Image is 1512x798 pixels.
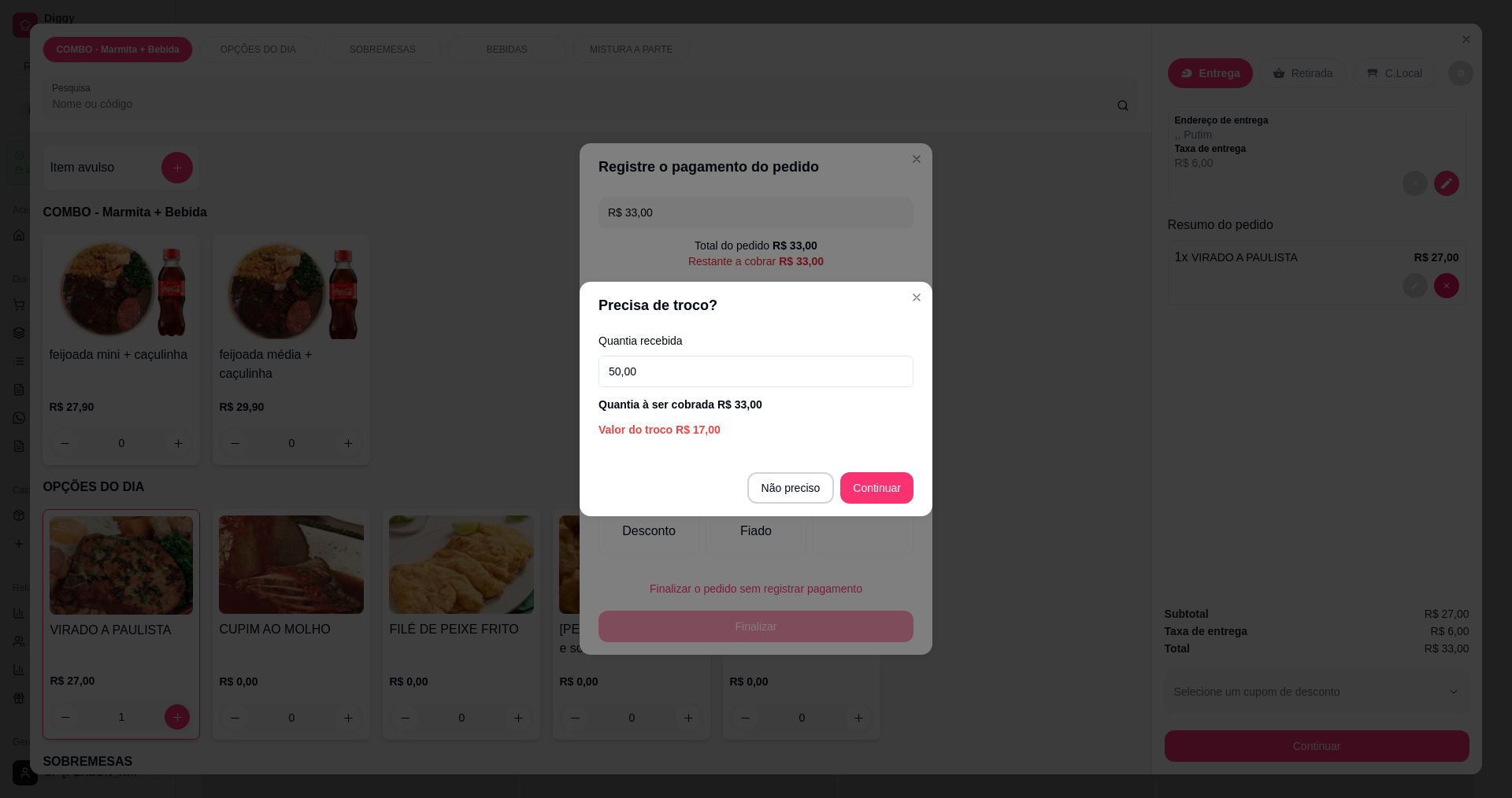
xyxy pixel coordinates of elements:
[598,422,913,438] div: Valor do troco R$ 17,00
[580,282,932,329] header: Precisa de troco?
[598,335,913,346] label: Quantia recebida
[904,285,929,310] button: Close
[598,397,913,412] div: Quantia à ser cobrada R$ 33,00
[747,472,835,504] button: Não preciso
[840,472,913,504] button: Continuar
